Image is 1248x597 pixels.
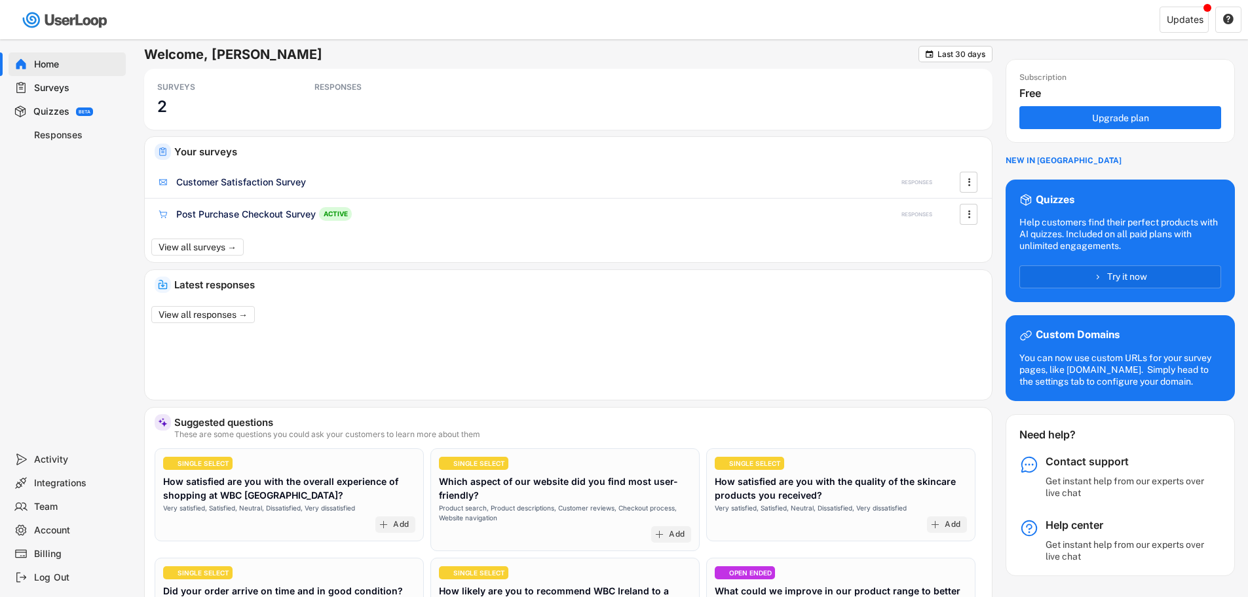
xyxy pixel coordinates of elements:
div: Customer Satisfaction Survey [176,176,306,189]
div: These are some questions you could ask your customers to learn more about them [174,431,982,438]
div: ACTIVE [319,207,352,221]
div: Quizzes [1036,193,1074,207]
button: Upgrade plan [1019,106,1221,129]
div: Account [34,524,121,537]
img: yH5BAEAAAAALAAAAAABAAEAAAIBRAA7 [718,569,725,576]
div: Suggested questions [174,417,982,427]
h3: 2 [157,96,167,117]
div: SINGLE SELECT [729,460,781,467]
div: How satisfied are you with the overall experience of shopping at WBC [GEOGRAPHIC_DATA]? [163,474,415,502]
div: Team [34,501,121,513]
text:  [1223,13,1234,25]
div: Very satisfied, Satisfied, Neutral, Dissatisfied, Very dissatisfied [715,503,907,513]
img: yH5BAEAAAAALAAAAAABAAEAAAIBRAA7 [166,569,173,576]
div: Surveys [34,82,121,94]
text:  [926,49,934,59]
div: Add [393,520,409,530]
div: SINGLE SELECT [178,460,229,467]
button: View all surveys → [151,239,244,256]
button: View all responses → [151,306,255,323]
img: MagicMajor%20%28Purple%29.svg [158,417,168,427]
img: yH5BAEAAAAALAAAAAABAAEAAAIBRAA7 [442,460,449,467]
div: Billing [34,548,121,560]
div: RESPONSES [314,82,432,92]
div: Responses [34,129,121,142]
img: yH5BAEAAAAALAAAAAABAAEAAAIBRAA7 [718,460,725,467]
div: Latest responses [174,280,982,290]
img: IncomingMajor.svg [158,280,168,290]
h6: Welcome, [PERSON_NAME] [144,46,918,63]
button: Try it now [1019,265,1221,288]
div: Very satisfied, Satisfied, Neutral, Dissatisfied, Very dissatisfied [163,503,355,513]
div: SINGLE SELECT [453,460,505,467]
button:  [962,204,975,224]
div: Log Out [34,571,121,584]
div: Help customers find their perfect products with AI quizzes. Included on all paid plans with unlim... [1019,216,1221,252]
div: RESPONSES [901,179,932,186]
div: Need help? [1019,428,1110,442]
div: Integrations [34,477,121,490]
button:  [1222,14,1234,26]
text:  [968,207,970,221]
div: Activity [34,453,121,466]
div: Which aspect of our website did you find most user-friendly? [439,474,691,502]
img: userloop-logo-01.svg [20,7,112,33]
div: How satisfied are you with the quality of the skincare products you received? [715,474,967,502]
div: Add [669,530,685,540]
div: RESPONSES [901,211,932,218]
div: Help center [1046,518,1209,532]
div: SINGLE SELECT [453,569,505,576]
img: yH5BAEAAAAALAAAAAABAAEAAAIBRAA7 [166,460,173,467]
div: Get instant help from our experts over live chat [1046,539,1209,562]
div: Subscription [1019,73,1067,83]
button:  [924,49,934,59]
div: SINGLE SELECT [178,569,229,576]
div: Get instant help from our experts over live chat [1046,475,1209,499]
div: BETA [79,109,90,114]
div: NEW IN [GEOGRAPHIC_DATA] [1006,156,1122,166]
div: SURVEYS [157,82,275,92]
div: Free [1019,87,1228,100]
div: Add [945,520,960,530]
div: Your surveys [174,147,982,157]
div: Quizzes [33,106,69,118]
div: Contact support [1046,455,1209,469]
button:  [962,172,975,192]
div: Post Purchase Checkout Survey [176,208,316,221]
text:  [968,175,970,189]
div: Custom Domains [1036,328,1120,342]
img: yH5BAEAAAAALAAAAAABAAEAAAIBRAA7 [442,569,449,576]
span: Try it now [1107,272,1147,281]
div: Last 30 days [937,50,985,58]
div: OPEN ENDED [729,569,772,576]
div: You can now use custom URLs for your survey pages, like [DOMAIN_NAME]. Simply head to the setting... [1019,352,1221,388]
div: Home [34,58,121,71]
div: Product search, Product descriptions, Customer reviews, Checkout process, Website navigation [439,503,691,523]
div: Updates [1167,15,1203,24]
